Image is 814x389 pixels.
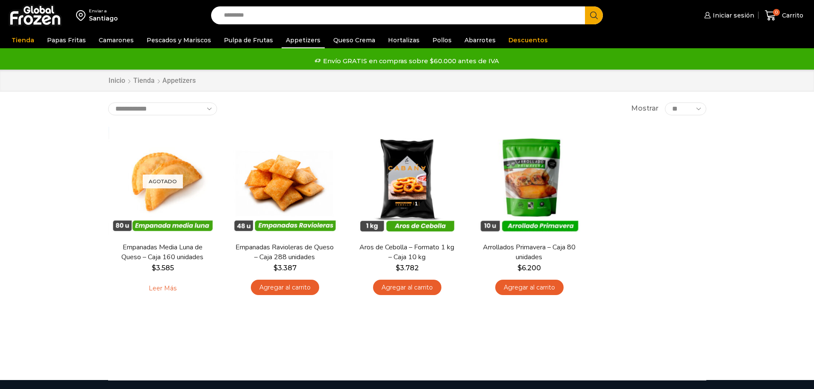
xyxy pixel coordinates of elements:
[428,32,456,48] a: Pollos
[504,32,552,48] a: Descuentos
[396,264,419,272] bdi: 3.782
[273,264,297,272] bdi: 3.387
[711,11,754,20] span: Iniciar sesión
[162,76,196,85] h1: Appetizers
[329,32,379,48] a: Queso Crema
[358,243,456,262] a: Aros de Cebolla – Formato 1 kg – Caja 10 kg
[220,32,277,48] a: Pulpa de Frutas
[89,14,118,23] div: Santiago
[384,32,424,48] a: Hortalizas
[76,8,89,23] img: address-field-icon.svg
[763,6,805,26] a: 0 Carrito
[517,264,522,272] span: $
[780,11,803,20] span: Carrito
[585,6,603,24] button: Search button
[43,32,90,48] a: Papas Fritas
[373,280,441,295] a: Agregar al carrito: “Aros de Cebolla - Formato 1 kg - Caja 10 kg”
[273,264,278,272] span: $
[282,32,325,48] a: Appetizers
[143,174,183,188] p: Agotado
[108,76,196,86] nav: Breadcrumb
[89,8,118,14] div: Enviar a
[460,32,500,48] a: Abarrotes
[108,102,217,115] select: Pedido de la tienda
[152,264,156,272] span: $
[495,280,564,295] a: Agregar al carrito: “Arrollados Primavera - Caja 80 unidades”
[631,104,658,114] span: Mostrar
[152,264,174,272] bdi: 3.585
[113,243,212,262] a: Empanadas Media Luna de Queso – Caja 160 unidades
[7,32,38,48] a: Tienda
[480,243,578,262] a: Arrollados Primavera – Caja 80 unidades
[517,264,541,272] bdi: 6.200
[108,76,126,86] a: Inicio
[94,32,138,48] a: Camarones
[773,9,780,16] span: 0
[396,264,400,272] span: $
[135,280,190,298] a: Leé más sobre “Empanadas Media Luna de Queso - Caja 160 unidades”
[235,243,334,262] a: Empanadas Ravioleras de Queso – Caja 288 unidades
[251,280,319,295] a: Agregar al carrito: “Empanadas Ravioleras de Queso - Caja 288 unidades”
[702,7,754,24] a: Iniciar sesión
[133,76,155,86] a: Tienda
[142,32,215,48] a: Pescados y Mariscos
